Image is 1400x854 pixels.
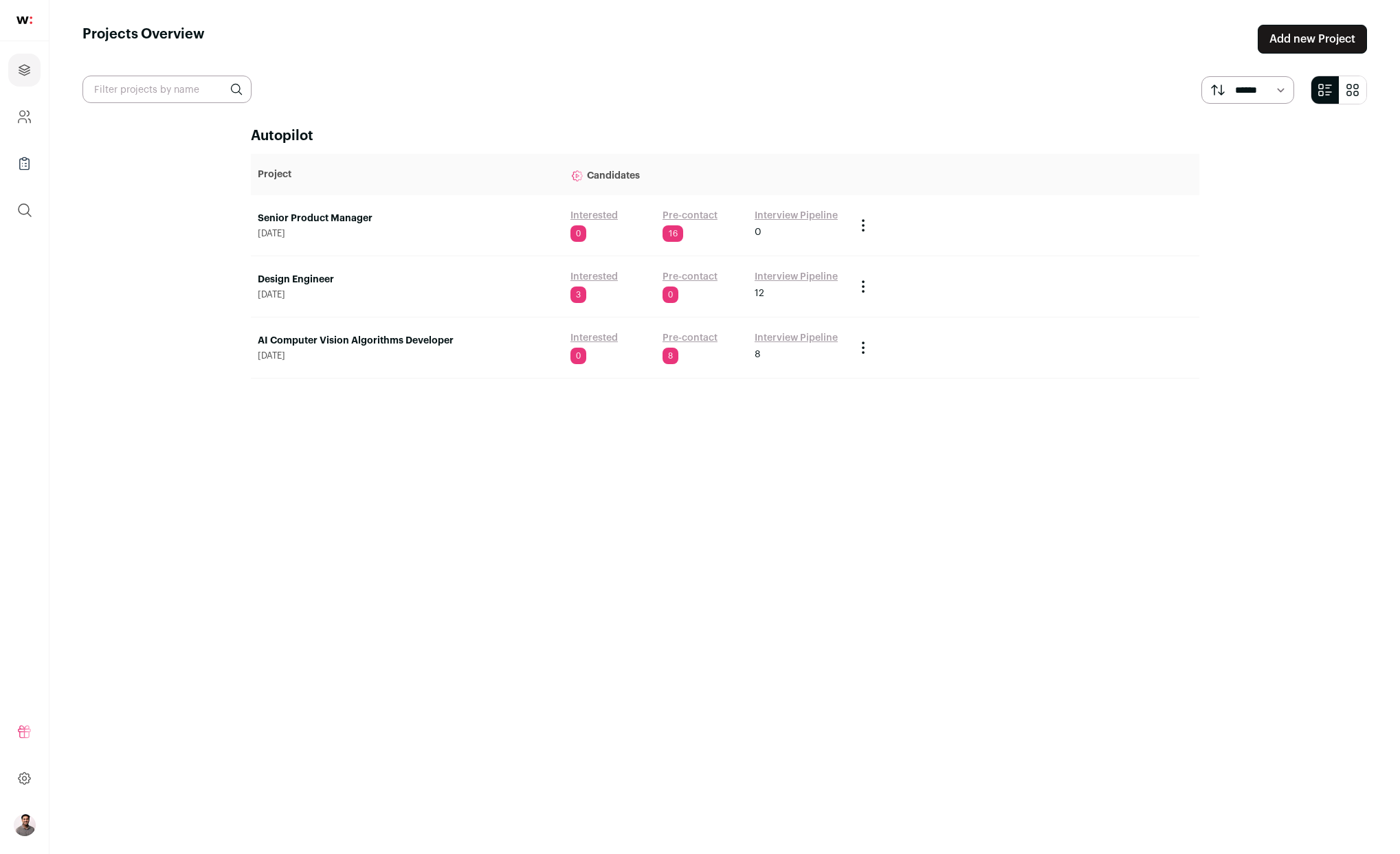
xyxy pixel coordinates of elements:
a: Pre-contact [663,270,718,284]
span: 0 [570,225,586,242]
span: 16 [663,225,683,242]
span: 0 [663,286,678,303]
span: 3 [570,286,586,303]
a: Interview Pipeline [755,331,838,345]
button: Project Actions [855,217,871,234]
h2: Autopilot [251,126,1199,146]
img: wellfound-shorthand-0d5821cbd27db2630d0214b213865d53afaa358527fdda9d0ea32b1df1b89c2c.svg [16,16,32,24]
a: Interested [570,331,618,345]
a: Design Engineer [258,273,557,286]
button: Open dropdown [14,814,36,836]
a: Interested [570,209,618,223]
span: [DATE] [258,228,557,239]
span: 8 [663,348,678,364]
a: Interested [570,270,618,284]
a: Projects [8,54,41,87]
span: 0 [570,348,586,364]
button: Project Actions [855,339,871,356]
span: 12 [755,286,764,300]
span: 0 [755,225,762,239]
p: Candidates [570,161,841,188]
a: Pre-contact [663,331,718,345]
a: Add new Project [1258,25,1367,54]
button: Project Actions [855,278,871,295]
span: [DATE] [258,350,557,361]
a: Interview Pipeline [755,270,838,284]
a: AI Computer Vision Algorithms Developer [258,334,557,348]
a: Company Lists [8,147,41,180]
a: Company and ATS Settings [8,100,41,133]
h1: Projects Overview [82,25,205,54]
a: Pre-contact [663,209,718,223]
a: Senior Product Manager [258,212,557,225]
img: 486088-medium_jpg [14,814,36,836]
span: 8 [755,348,760,361]
p: Project [258,168,557,181]
a: Interview Pipeline [755,209,838,223]
input: Filter projects by name [82,76,252,103]
span: [DATE] [258,289,557,300]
